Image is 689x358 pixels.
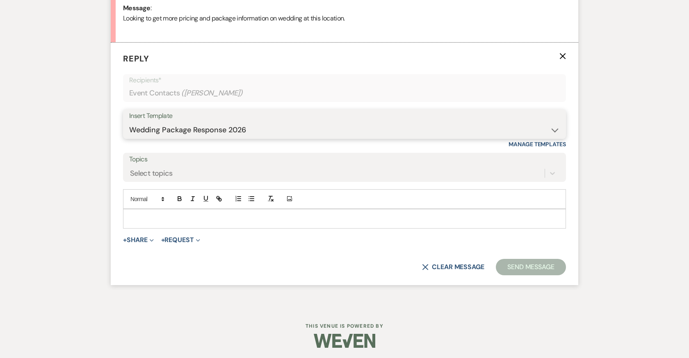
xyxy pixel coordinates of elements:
[161,237,200,243] button: Request
[123,53,149,64] span: Reply
[129,75,560,86] p: Recipients*
[123,237,154,243] button: Share
[161,237,165,243] span: +
[314,326,375,355] img: Weven Logo
[509,140,566,148] a: Manage Templates
[181,88,243,99] span: ( [PERSON_NAME] )
[123,4,151,12] b: Message
[129,85,560,101] div: Event Contacts
[129,154,560,165] label: Topics
[130,168,173,179] div: Select topics
[422,264,484,270] button: Clear message
[496,259,566,275] button: Send Message
[129,110,560,122] div: Insert Template
[123,237,127,243] span: +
